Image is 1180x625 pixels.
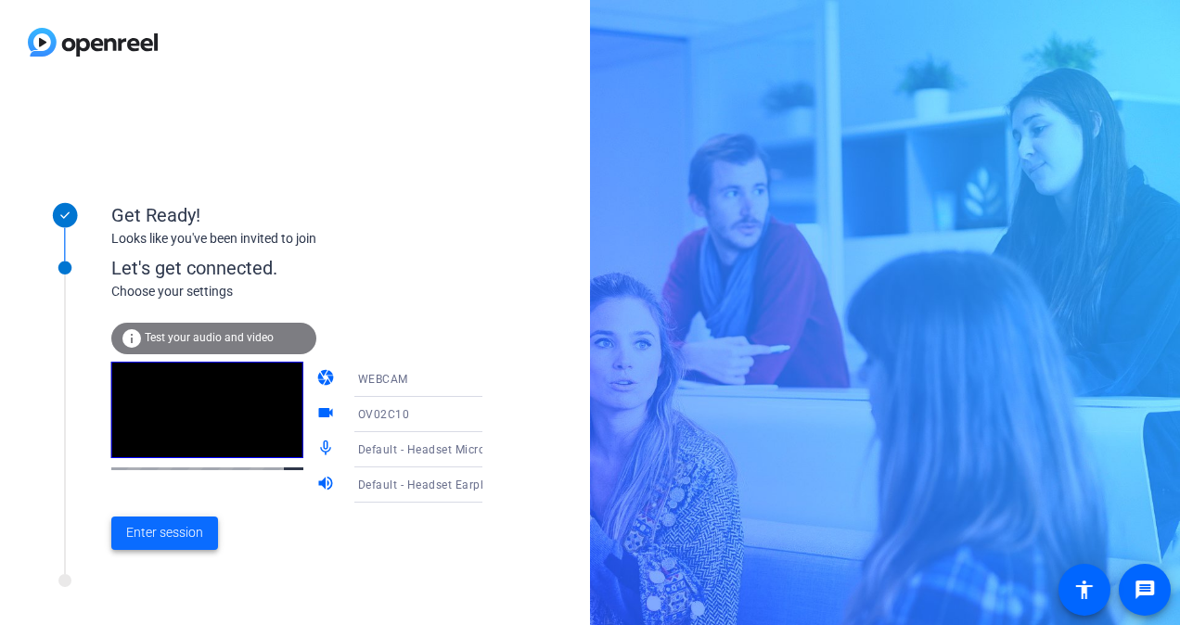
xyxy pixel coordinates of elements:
div: Choose your settings [111,282,520,301]
mat-icon: videocam [316,403,339,426]
mat-icon: camera [316,368,339,390]
div: Looks like you've been invited to join [111,229,482,249]
button: Enter session [111,517,218,550]
mat-icon: accessibility [1073,579,1096,601]
mat-icon: message [1134,579,1156,601]
span: WEBCAM [358,373,408,386]
span: Test your audio and video [145,331,274,344]
div: Let's get connected. [111,254,520,282]
span: Default - Headset Earphone (Jabra EVOLVE 20 MS) [358,477,635,491]
mat-icon: info [121,327,143,350]
mat-icon: volume_up [316,474,339,496]
mat-icon: mic_none [316,439,339,461]
span: Default - Headset Microphone (Jabra EVOLVE 20 MS) [358,441,647,456]
span: Enter session [126,523,203,542]
span: OV02C10 [358,408,410,421]
div: Get Ready! [111,201,482,229]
